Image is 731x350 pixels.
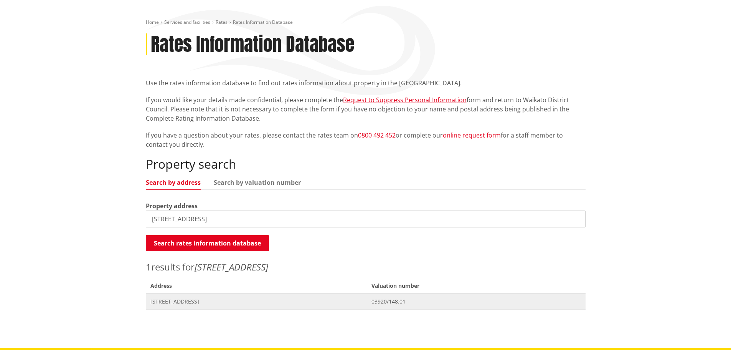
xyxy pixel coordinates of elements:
a: online request form [443,131,501,139]
iframe: Messenger Launcher [696,318,723,345]
span: Address [146,278,367,294]
a: Search by valuation number [214,179,301,186]
em: [STREET_ADDRESS] [195,260,268,273]
h1: Rates Information Database [151,33,354,56]
span: [STREET_ADDRESS] [150,298,363,305]
a: Home [146,19,159,25]
label: Property address [146,201,198,211]
a: [STREET_ADDRESS] 03920/148.01 [146,294,586,309]
p: If you have a question about your rates, please contact the rates team on or complete our for a s... [146,131,586,149]
a: Rates [216,19,228,25]
p: Use the rates information database to find out rates information about property in the [GEOGRAPHI... [146,78,586,88]
a: 0800 492 452 [358,131,396,139]
p: results for [146,260,586,274]
span: 1 [146,260,151,273]
h2: Property search [146,157,586,171]
a: Request to Suppress Personal Information [343,96,467,104]
input: e.g. Duke Street NGARUAWAHIA [146,211,586,227]
a: Search by address [146,179,201,186]
span: 03920/148.01 [371,298,581,305]
nav: breadcrumb [146,19,586,26]
span: Valuation number [367,278,585,294]
button: Search rates information database [146,235,269,251]
a: Services and facilities [164,19,210,25]
p: If you would like your details made confidential, please complete the form and return to Waikato ... [146,95,586,123]
span: Rates Information Database [233,19,293,25]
